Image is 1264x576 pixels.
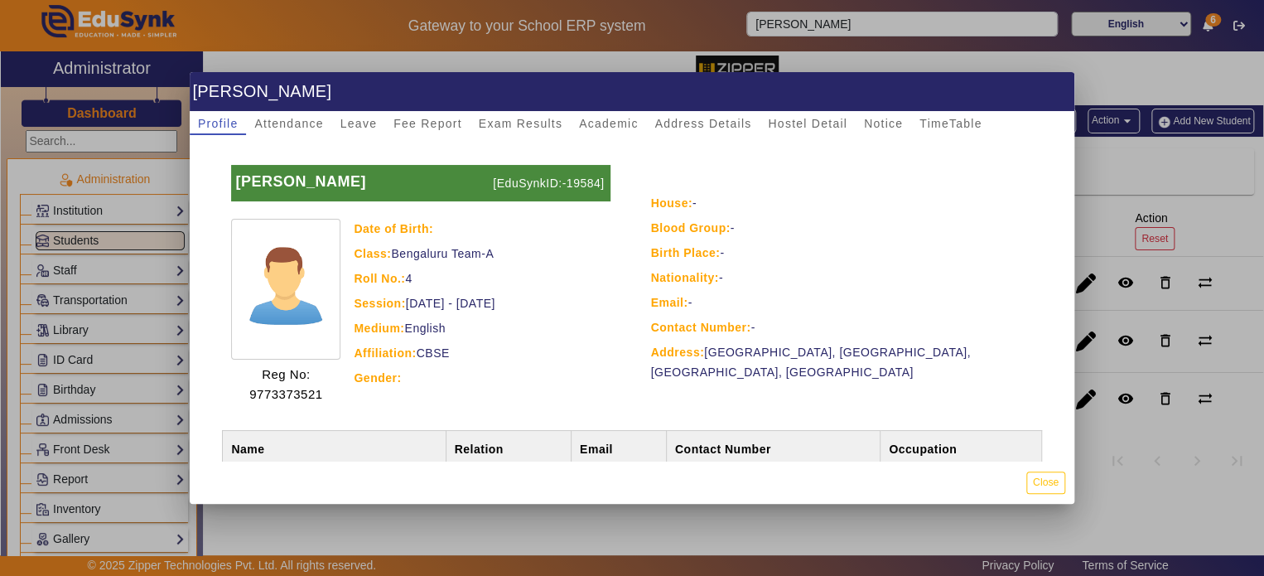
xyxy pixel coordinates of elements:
[354,272,405,285] strong: Roll No.:
[254,118,323,129] span: Attendance
[651,321,751,334] strong: Contact Number:
[651,268,1036,288] div: -
[354,318,610,338] div: English
[354,269,610,288] div: 4
[489,165,610,201] p: [EduSynkID:-19584]
[651,271,719,284] strong: Nationality:
[864,118,903,129] span: Notice
[654,118,751,129] span: Address Details
[190,72,1074,111] h1: [PERSON_NAME]
[651,342,1036,382] div: [GEOGRAPHIC_DATA], [GEOGRAPHIC_DATA], [GEOGRAPHIC_DATA], [GEOGRAPHIC_DATA]
[354,343,610,363] div: CBSE
[651,196,692,210] strong: House:
[919,118,982,129] span: TimeTable
[354,371,401,385] strong: Gender:
[354,222,433,235] strong: Date of Birth:
[249,365,322,385] p: Reg No:
[231,219,340,360] img: profile.png
[446,430,571,467] th: Relation
[651,293,1036,312] div: -
[235,173,366,190] b: [PERSON_NAME]
[354,244,610,264] div: Bengaluru Team-A
[880,430,1041,467] th: Occupation
[579,118,638,129] span: Academic
[1026,472,1065,494] button: Close
[393,118,462,129] span: Fee Report
[354,247,391,260] strong: Class:
[651,221,731,235] strong: Blood Group:
[651,193,1036,213] div: -
[340,118,377,129] span: Leave
[223,430,446,467] th: Name
[651,218,1036,238] div: -
[354,346,416,360] strong: Affiliation:
[249,385,322,404] p: 9773373521
[768,118,847,129] span: Hostel Detail
[354,293,610,313] div: [DATE] - [DATE]
[198,118,238,129] span: Profile
[651,246,721,259] strong: Birth Place:
[354,297,405,310] strong: Session:
[651,296,688,309] strong: Email:
[651,243,1036,263] div: -
[354,322,404,335] strong: Medium:
[666,430,880,467] th: Contact Number
[651,346,705,359] strong: Address:
[651,317,1036,337] div: -
[571,430,666,467] th: Email
[479,118,562,129] span: Exam Results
